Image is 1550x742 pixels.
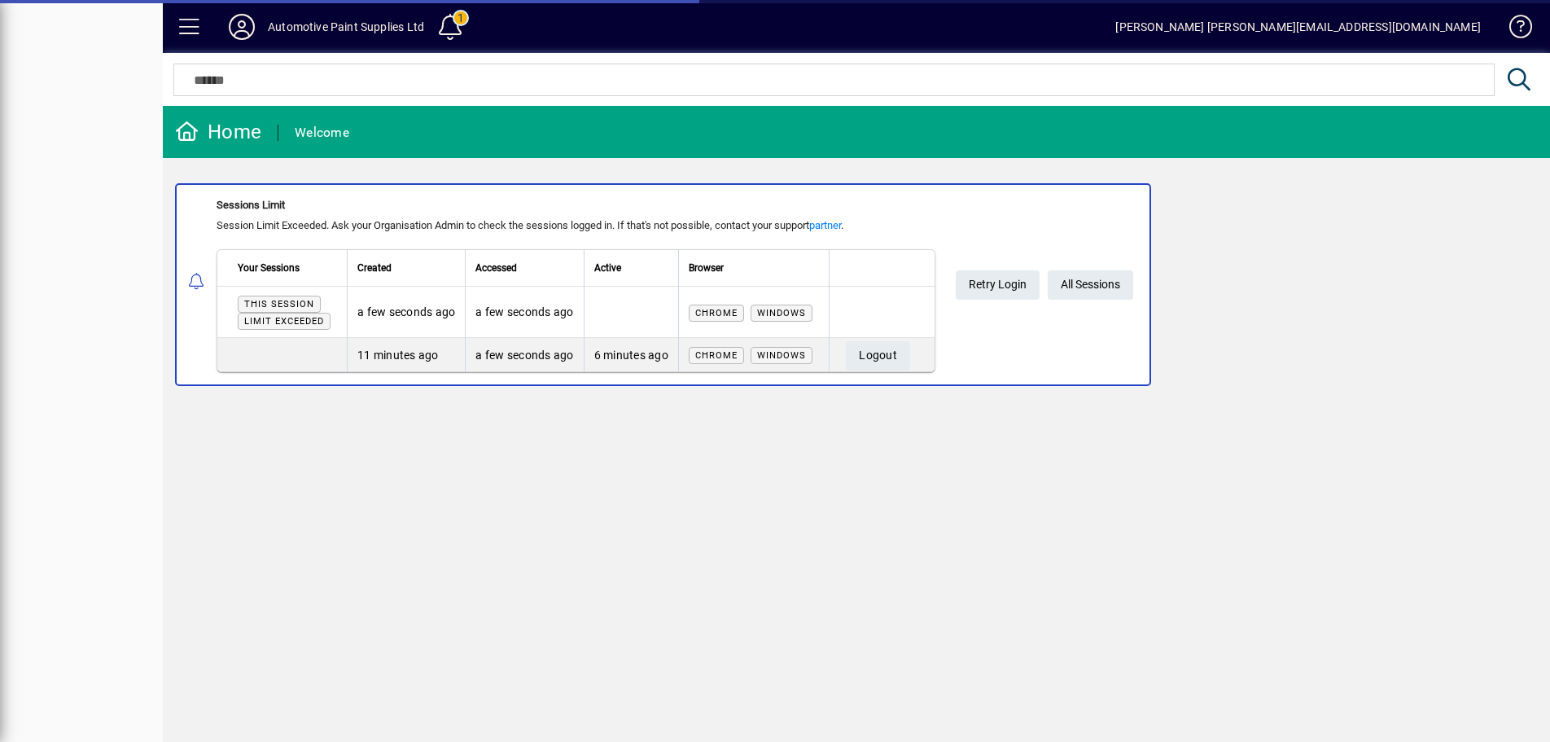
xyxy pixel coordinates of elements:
div: [PERSON_NAME] [PERSON_NAME][EMAIL_ADDRESS][DOMAIN_NAME] [1115,14,1481,40]
span: All Sessions [1061,271,1120,298]
button: Logout [846,341,910,371]
span: Windows [757,350,806,361]
span: Logout [859,342,897,369]
td: a few seconds ago [347,287,465,338]
span: Your Sessions [238,259,300,277]
a: All Sessions [1048,270,1133,300]
span: Chrome [695,308,738,318]
app-alert-notification-menu-item: Sessions Limit [163,183,1550,386]
span: Created [357,259,392,277]
span: Chrome [695,350,738,361]
div: Home [175,119,261,145]
button: Profile [216,12,268,42]
div: Session Limit Exceeded. Ask your Organisation Admin to check the sessions logged in. If that's no... [217,217,935,234]
td: a few seconds ago [465,287,583,338]
a: Knowledge Base [1497,3,1530,56]
td: 11 minutes ago [347,338,465,371]
span: Active [594,259,621,277]
span: Retry Login [969,271,1027,298]
span: This session [244,299,314,310]
span: Browser [689,259,724,277]
td: 6 minutes ago [584,338,678,371]
button: Retry Login [956,270,1040,300]
td: a few seconds ago [465,338,583,371]
span: Accessed [475,259,517,277]
span: Windows [757,308,806,318]
a: partner [809,219,841,231]
div: Automotive Paint Supplies Ltd [268,14,424,40]
div: Sessions Limit [217,197,935,213]
div: Welcome [295,120,349,146]
span: Limit exceeded [244,316,324,327]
